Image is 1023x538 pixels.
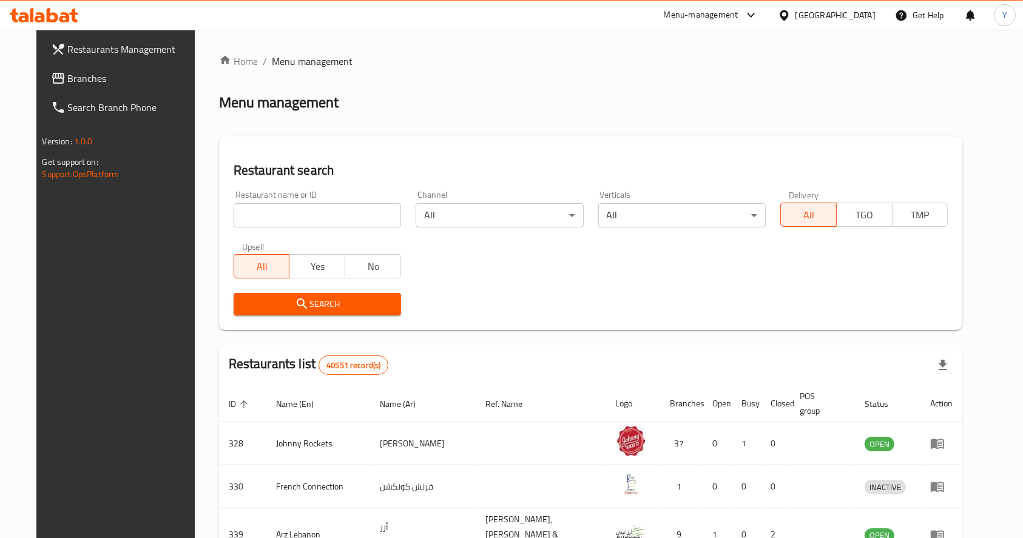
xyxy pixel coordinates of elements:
[795,8,876,22] div: [GEOGRAPHIC_DATA]
[234,161,948,180] h2: Restaurant search
[242,242,265,251] label: Upsell
[229,397,252,411] span: ID
[345,254,401,278] button: No
[41,93,208,122] a: Search Branch Phone
[41,64,208,93] a: Branches
[930,436,953,451] div: Menu
[865,397,904,411] span: Status
[897,206,944,224] span: TMP
[68,42,198,56] span: Restaurants Management
[229,355,389,375] h2: Restaurants list
[266,465,371,508] td: French Connection
[68,71,198,86] span: Branches
[370,422,476,465] td: [PERSON_NAME]
[930,479,953,494] div: Menu
[234,203,401,227] input: Search for restaurant name or ID..
[68,100,198,115] span: Search Branch Phone
[350,258,396,275] span: No
[276,397,329,411] span: Name (En)
[219,422,266,465] td: 328
[234,254,290,278] button: All
[703,465,732,508] td: 0
[789,190,819,199] label: Delivery
[732,422,761,465] td: 1
[865,437,894,451] span: OPEN
[219,93,339,112] h2: Menu management
[928,351,957,380] div: Export file
[319,355,388,375] div: Total records count
[380,397,431,411] span: Name (Ar)
[800,389,841,418] span: POS group
[598,203,766,227] div: All
[41,35,208,64] a: Restaurants Management
[661,465,703,508] td: 1
[732,465,761,508] td: 0
[319,360,388,371] span: 40551 record(s)
[239,258,285,275] span: All
[780,203,837,227] button: All
[761,465,791,508] td: 0
[842,206,888,224] span: TGO
[219,465,266,508] td: 330
[703,385,732,422] th: Open
[616,469,646,499] img: French Connection
[606,385,661,422] th: Logo
[703,422,732,465] td: 0
[920,385,962,422] th: Action
[42,133,72,149] span: Version:
[219,54,963,69] nav: breadcrumb
[664,8,738,22] div: Menu-management
[1002,8,1007,22] span: Y
[416,203,583,227] div: All
[42,166,120,182] a: Support.OpsPlatform
[616,426,646,456] img: Johnny Rockets
[243,297,391,312] span: Search
[732,385,761,422] th: Busy
[786,206,832,224] span: All
[272,54,353,69] span: Menu management
[761,385,791,422] th: Closed
[661,385,703,422] th: Branches
[266,422,371,465] td: Johnny Rockets
[865,480,906,494] span: INACTIVE
[42,154,98,170] span: Get support on:
[219,54,258,69] a: Home
[74,133,93,149] span: 1.0.0
[263,54,267,69] li: /
[761,422,791,465] td: 0
[289,254,345,278] button: Yes
[892,203,948,227] button: TMP
[661,422,703,465] td: 37
[370,465,476,508] td: فرنش كونكشن
[836,203,893,227] button: TGO
[294,258,340,275] span: Yes
[234,293,401,315] button: Search
[485,397,538,411] span: Ref. Name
